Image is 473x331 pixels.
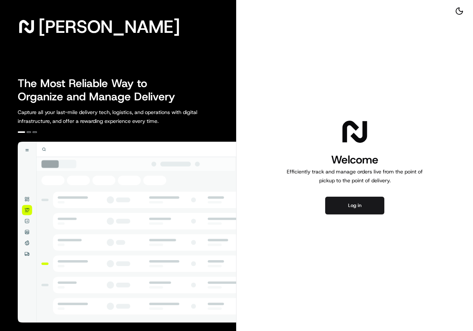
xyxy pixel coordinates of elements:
h2: The Most Reliable Way to Organize and Manage Delivery [18,77,183,103]
button: Log in [325,197,384,214]
img: illustration [18,142,236,323]
h1: Welcome [284,152,426,167]
p: Efficiently track and manage orders live from the point of pickup to the point of delivery. [284,167,426,185]
span: [PERSON_NAME] [38,19,180,34]
p: Capture all your last-mile delivery tech, logistics, and operations with digital infrastructure, ... [18,108,231,125]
